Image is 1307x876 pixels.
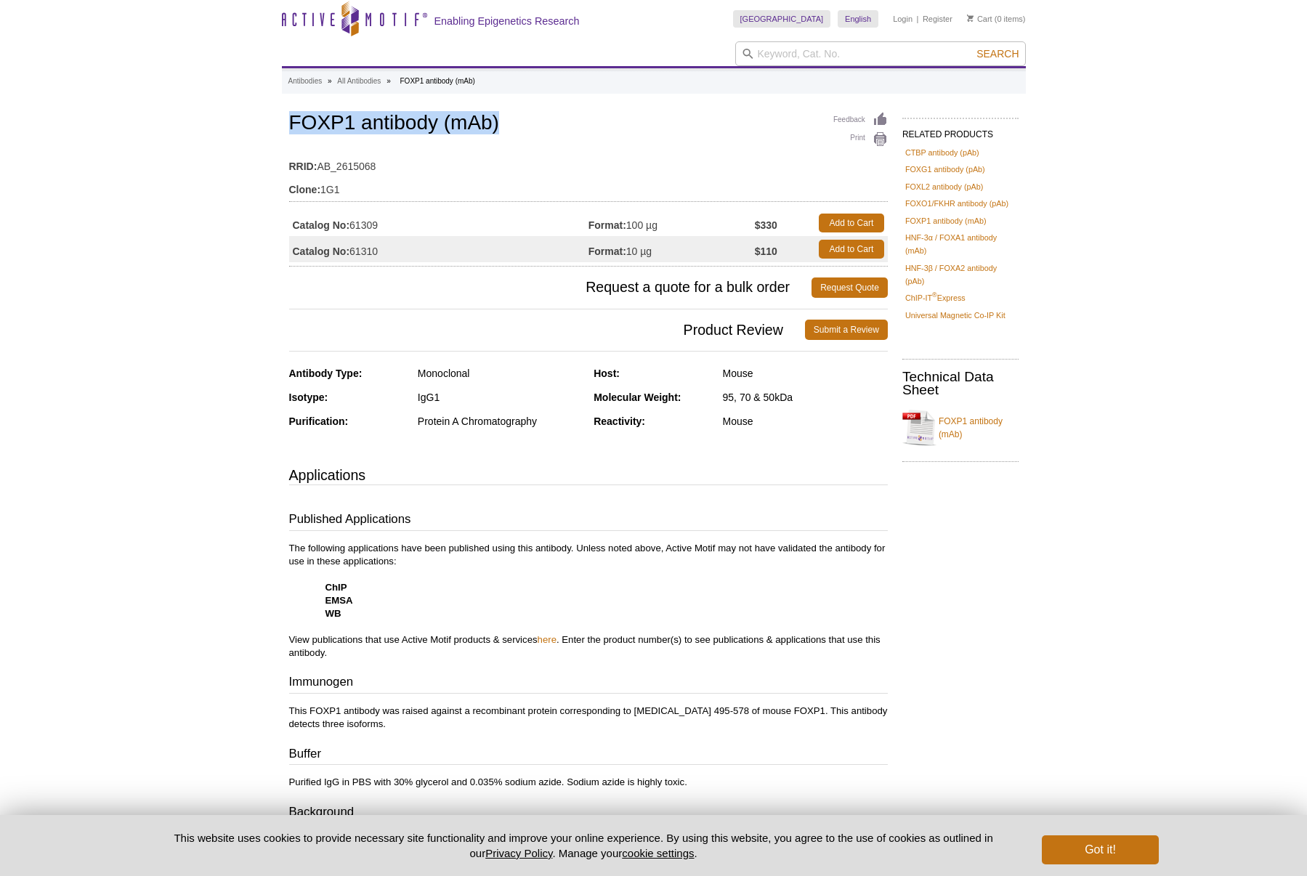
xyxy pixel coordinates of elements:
[387,77,391,85] li: »
[755,245,777,258] strong: $110
[289,277,812,298] span: Request a quote for a bulk order
[905,214,987,227] a: FOXP1 antibody (mAb)
[967,14,992,24] a: Cart
[418,391,583,404] div: IgG1
[723,367,888,380] div: Mouse
[538,634,557,645] a: here
[594,392,681,403] strong: Molecular Weight:
[289,745,888,766] h3: Buffer
[819,214,884,232] a: Add to Cart
[755,219,777,232] strong: $330
[893,14,913,24] a: Login
[905,231,1016,257] a: HNF-3α / FOXA1 antibody (mAb)
[917,10,919,28] li: |
[289,415,349,427] strong: Purification:
[735,41,1026,66] input: Keyword, Cat. No.
[418,415,583,428] div: Protein A Chromatography
[905,261,1016,288] a: HNF-3β / FOXA2 antibody (pAb)
[288,75,323,88] a: Antibodies
[594,415,645,427] strong: Reactivity:
[289,803,888,824] h3: Background
[588,219,626,232] strong: Format:
[289,236,588,262] td: 61310
[972,47,1023,60] button: Search
[289,368,363,379] strong: Antibody Type:
[976,48,1019,60] span: Search
[289,392,328,403] strong: Isotype:
[902,118,1019,144] h2: RELATED PRODUCTS
[400,77,475,85] li: FOXP1 antibody (mAb)
[594,368,620,379] strong: Host:
[833,112,888,128] a: Feedback
[905,163,985,176] a: FOXG1 antibody (pAb)
[905,309,1005,322] a: Universal Magnetic Co-IP Kit
[289,464,888,486] h3: Applications
[289,776,888,789] p: Purified IgG in PBS with 30% glycerol and 0.035% sodium azide. Sodium azide is highly toxic.
[325,595,353,606] strong: EMSA
[905,146,979,159] a: CTBP antibody (pAb)
[289,705,888,731] p: This FOXP1 antibody was raised against a recombinant protein corresponding to [MEDICAL_DATA] 495-...
[819,240,884,259] a: Add to Cart
[812,277,888,298] a: Request Quote
[434,15,580,28] h2: Enabling Epigenetics Research
[723,415,888,428] div: Mouse
[289,511,888,531] h3: Published Applications
[289,151,888,174] td: AB_2615068
[325,608,341,619] strong: WB
[622,847,694,859] button: cookie settings
[325,582,347,593] strong: ChIP
[733,10,831,28] a: [GEOGRAPHIC_DATA]
[289,174,888,198] td: 1G1
[289,542,888,660] p: The following applications have been published using this antibody. Unless noted above, Active Mo...
[967,10,1026,28] li: (0 items)
[337,75,381,88] a: All Antibodies
[328,77,332,85] li: »
[833,131,888,147] a: Print
[805,320,888,340] a: Submit a Review
[418,367,583,380] div: Monoclonal
[902,370,1019,397] h2: Technical Data Sheet
[967,15,974,22] img: Your Cart
[289,673,888,694] h3: Immunogen
[289,210,588,236] td: 61309
[588,245,626,258] strong: Format:
[902,406,1019,450] a: FOXP1 antibody (mAb)
[485,847,552,859] a: Privacy Policy
[149,830,1019,861] p: This website uses cookies to provide necessary site functionality and improve your online experie...
[289,112,888,137] h1: FOXP1 antibody (mAb)
[932,292,937,299] sup: ®
[723,391,888,404] div: 95, 70 & 50kDa
[588,236,755,262] td: 10 µg
[289,320,805,340] span: Product Review
[588,210,755,236] td: 100 µg
[838,10,878,28] a: English
[905,291,966,304] a: ChIP-IT®Express
[289,183,321,196] strong: Clone:
[923,14,952,24] a: Register
[293,245,350,258] strong: Catalog No:
[905,197,1008,210] a: FOXO1/FKHR antibody (pAb)
[293,219,350,232] strong: Catalog No:
[905,180,983,193] a: FOXL2 antibody (pAb)
[1042,835,1158,864] button: Got it!
[289,160,317,173] strong: RRID:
